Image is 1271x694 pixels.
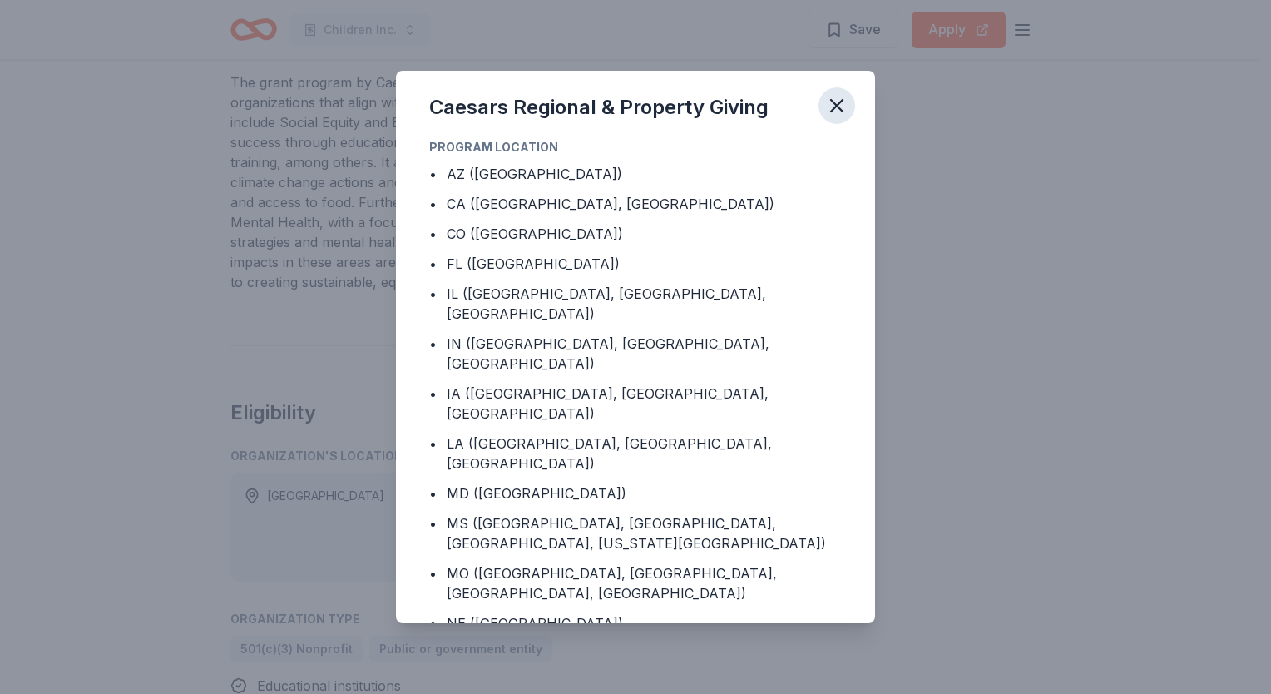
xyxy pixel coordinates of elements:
[447,483,626,503] div: MD ([GEOGRAPHIC_DATA])
[447,563,842,603] div: MO ([GEOGRAPHIC_DATA], [GEOGRAPHIC_DATA], [GEOGRAPHIC_DATA], [GEOGRAPHIC_DATA])
[429,137,842,157] div: Program Location
[429,194,437,214] div: •
[447,284,842,324] div: IL ([GEOGRAPHIC_DATA], [GEOGRAPHIC_DATA], [GEOGRAPHIC_DATA])
[429,334,437,354] div: •
[429,483,437,503] div: •
[447,164,622,184] div: AZ ([GEOGRAPHIC_DATA])
[429,254,437,274] div: •
[429,513,437,533] div: •
[429,164,437,184] div: •
[447,434,842,473] div: LA ([GEOGRAPHIC_DATA], [GEOGRAPHIC_DATA], [GEOGRAPHIC_DATA])
[429,224,437,244] div: •
[429,563,437,583] div: •
[447,613,623,633] div: NE ([GEOGRAPHIC_DATA])
[447,194,774,214] div: CA ([GEOGRAPHIC_DATA], [GEOGRAPHIC_DATA])
[447,513,842,553] div: MS ([GEOGRAPHIC_DATA], [GEOGRAPHIC_DATA], [GEOGRAPHIC_DATA], [US_STATE][GEOGRAPHIC_DATA])
[429,613,437,633] div: •
[447,254,620,274] div: FL ([GEOGRAPHIC_DATA])
[447,334,842,374] div: IN ([GEOGRAPHIC_DATA], [GEOGRAPHIC_DATA], [GEOGRAPHIC_DATA])
[447,384,842,424] div: IA ([GEOGRAPHIC_DATA], [GEOGRAPHIC_DATA], [GEOGRAPHIC_DATA])
[429,384,437,404] div: •
[429,94,769,121] div: Caesars Regional & Property Giving
[447,224,623,244] div: CO ([GEOGRAPHIC_DATA])
[429,434,437,454] div: •
[429,284,437,304] div: •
